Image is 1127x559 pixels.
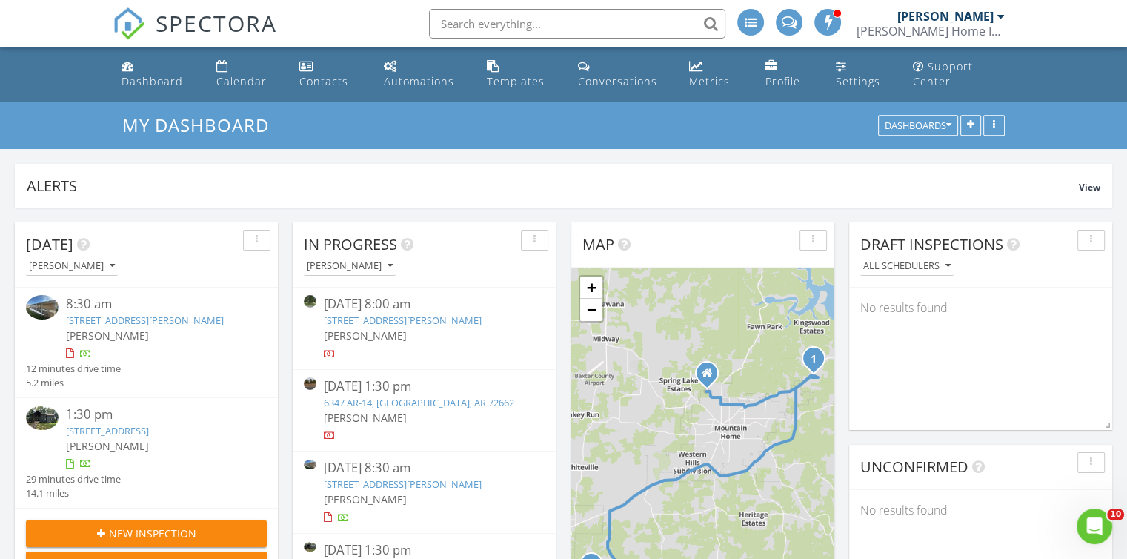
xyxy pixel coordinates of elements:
div: 14.1 miles [26,486,121,500]
button: Dashboards [878,116,958,136]
a: Templates [481,53,560,96]
div: [PERSON_NAME] [29,261,115,271]
div: All schedulers [863,261,951,271]
img: The Best Home Inspection Software - Spectora [113,7,145,40]
div: 136 Wehmeyer Loop, Mountain Home, AR 72653 [814,358,822,367]
div: Alerts [27,176,1079,196]
a: 8:30 am [STREET_ADDRESS][PERSON_NAME] [PERSON_NAME] 12 minutes drive time 5.2 miles [26,295,267,390]
span: SPECTORA [156,7,277,39]
span: [DATE] [26,234,73,254]
div: [PERSON_NAME] [307,261,393,271]
img: streetview [304,295,316,308]
a: [DATE] 8:30 am [STREET_ADDRESS][PERSON_NAME] [PERSON_NAME] [304,459,545,525]
div: 801 Fulton Street, Mountain Home AR 72653 [707,373,716,382]
iframe: Intercom live chat [1077,509,1112,544]
a: Contacts [293,53,366,96]
a: 6347 AR-14, [GEOGRAPHIC_DATA], AR 72662 [324,396,514,409]
div: No results found [849,288,1112,328]
span: [PERSON_NAME] [324,328,407,343]
span: In Progress [304,234,397,254]
a: Metrics [683,53,748,96]
span: New Inspection [109,526,196,541]
div: Dashboards [885,121,951,131]
img: streetview [304,377,316,390]
span: [PERSON_NAME] [324,411,407,425]
div: Contacts [299,74,348,88]
i: 1 [811,354,817,365]
div: Support Center [913,59,973,88]
button: New Inspection [26,520,267,547]
a: [DATE] 8:00 am [STREET_ADDRESS][PERSON_NAME] [PERSON_NAME] [304,295,545,361]
span: Unconfirmed [860,457,968,477]
div: [DATE] 1:30 pm [324,377,525,396]
div: Conversations [578,74,657,88]
button: [PERSON_NAME] [26,257,118,277]
span: Draft Inspections [860,234,1003,254]
img: 9354338%2Fcover_photos%2FVTryPEBftSe8qrQhwLFT%2Fsmall.9354338-1756300630604 [26,295,59,320]
a: 1:30 pm [STREET_ADDRESS] [PERSON_NAME] 29 minutes drive time 14.1 miles [26,406,267,500]
img: 9370552%2Fcover_photos%2Fud3NP50ZJJyspOOLsgn5%2Fsmall.9370552-1756315088968 [26,406,59,430]
a: Support Center [907,53,1011,96]
a: Conversations [572,53,671,96]
a: Calendar [210,53,282,96]
div: Dashboard [122,74,183,88]
div: Templates [487,74,545,88]
a: [STREET_ADDRESS][PERSON_NAME] [324,314,482,327]
img: 9354338%2Fcover_photos%2FVTryPEBftSe8qrQhwLFT%2Fsmall.9354338-1756300630604 [304,460,316,469]
a: [STREET_ADDRESS][PERSON_NAME] [324,477,482,491]
button: All schedulers [860,257,954,277]
div: 8:30 am [66,295,247,314]
div: [DATE] 8:00 am [324,295,525,314]
a: Automations (Advanced) [378,53,469,96]
a: My Dashboard [122,113,282,137]
div: Settings [836,74,880,88]
div: No results found [849,490,1112,530]
img: 9370552%2Fcover_photos%2Fud3NP50ZJJyspOOLsgn5%2Fsmall.9370552-1756315088968 [304,542,316,552]
div: Calendar [216,74,267,88]
a: Settings [830,53,895,96]
a: Company Profile [759,53,817,96]
span: [PERSON_NAME] [324,492,407,506]
a: [DATE] 1:30 pm 6347 AR-14, [GEOGRAPHIC_DATA], AR 72662 [PERSON_NAME] [304,377,545,443]
a: [STREET_ADDRESS][PERSON_NAME] [66,314,224,327]
div: 12 minutes drive time [26,362,121,376]
div: 1:30 pm [66,406,247,424]
div: 5.2 miles [26,376,121,390]
div: Metrics [689,74,730,88]
a: SPECTORA [113,20,277,51]
div: Automations [384,74,454,88]
a: Zoom out [580,299,602,321]
span: View [1079,181,1100,193]
a: Zoom in [580,277,602,299]
span: [PERSON_NAME] [66,328,149,343]
span: 10 [1107,509,1124,520]
button: [PERSON_NAME] [304,257,396,277]
div: Hooyer Home Inspections [857,24,1005,39]
div: [PERSON_NAME] [897,9,994,24]
a: Dashboard [116,53,198,96]
span: Map [582,234,614,254]
span: [PERSON_NAME] [66,439,149,453]
a: [STREET_ADDRESS] [66,424,149,437]
input: Search everything... [429,9,725,39]
div: 29 minutes drive time [26,472,121,486]
div: Profile [765,74,800,88]
div: [DATE] 8:30 am [324,459,525,477]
